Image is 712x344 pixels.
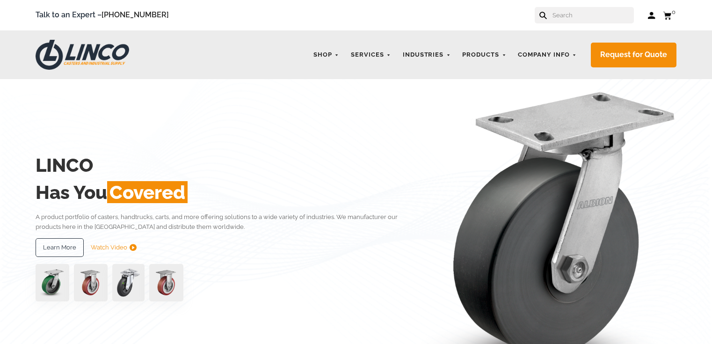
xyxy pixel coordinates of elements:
span: Covered [107,181,188,203]
a: Industries [398,46,456,64]
span: Talk to an Expert – [36,9,169,22]
a: [PHONE_NUMBER] [102,10,169,19]
h2: Has You [36,179,419,206]
img: capture-59611-removebg-preview-1.png [149,264,183,301]
a: Watch Video [91,238,137,257]
span: 0 [672,8,676,15]
a: 0 [663,9,676,21]
img: subtract.png [130,244,137,251]
img: LINCO CASTERS & INDUSTRIAL SUPPLY [36,40,129,70]
a: Products [458,46,511,64]
p: A product portfolio of casters, handtrucks, carts, and more offering solutions to a wide variety ... [36,212,419,232]
a: Services [346,46,396,64]
h2: LINCO [36,152,419,179]
a: Log in [648,11,656,20]
img: lvwpp200rst849959jpg-30522-removebg-preview-1.png [112,264,144,301]
input: Search [552,7,634,23]
img: pn3orx8a-94725-1-1-.png [36,264,69,301]
a: Learn More [36,238,84,257]
a: Request for Quote [591,43,676,67]
a: Company Info [513,46,581,64]
img: capture-59611-removebg-preview-1.png [74,264,108,301]
a: Shop [309,46,344,64]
